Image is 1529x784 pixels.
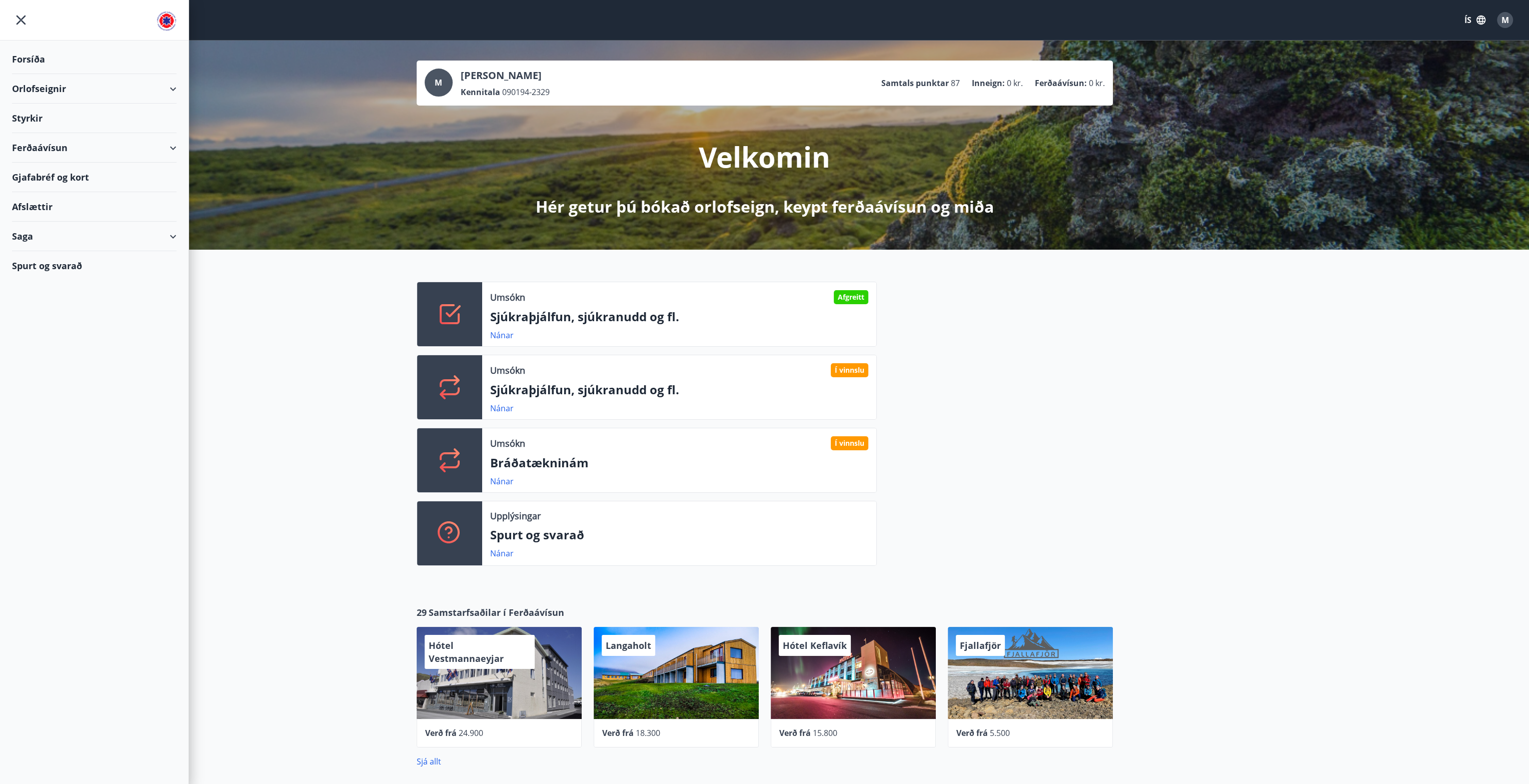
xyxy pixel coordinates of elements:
[951,78,960,89] span: 87
[12,104,177,133] div: Styrkir
[157,11,177,31] img: union_logo
[417,606,427,619] span: 29
[956,727,988,738] span: Verð frá
[417,756,441,767] a: Sjá allt
[12,45,177,74] div: Forsíða
[779,727,811,738] span: Verð frá
[960,639,1001,651] span: Fjallafjör
[1501,15,1509,26] span: M
[783,639,847,651] span: Hótel Keflavík
[12,163,177,192] div: Gjafabréf og kort
[1035,78,1087,89] p: Ferðaávísun :
[435,77,442,88] span: M
[881,78,949,89] p: Samtals punktar
[490,381,868,398] p: Sjúkraþjálfun, sjúkranudd og fl.
[490,291,525,304] p: Umsókn
[831,436,868,450] div: Í vinnslu
[813,727,837,738] span: 15.800
[602,727,634,738] span: Verð frá
[636,727,660,738] span: 18.300
[461,87,500,98] p: Kennitala
[12,251,177,280] div: Spurt og svarað
[12,74,177,104] div: Orlofseignir
[429,639,504,664] span: Hótel Vestmannaeyjar
[1459,11,1491,29] button: ÍS
[834,290,868,304] div: Afgreitt
[12,11,30,29] button: menu
[490,526,868,543] p: Spurt og svarað
[990,727,1010,738] span: 5.500
[490,548,514,559] a: Nánar
[490,308,868,325] p: Sjúkraþjálfun, sjúkranudd og fl.
[459,727,483,738] span: 24.900
[12,192,177,222] div: Afslættir
[490,454,868,471] p: Bráðatækninám
[1089,78,1105,89] span: 0 kr.
[972,78,1005,89] p: Inneign :
[831,363,868,377] div: Í vinnslu
[490,330,514,341] a: Nánar
[502,87,550,98] span: 090194-2329
[1007,78,1023,89] span: 0 kr.
[1493,8,1517,32] button: M
[12,222,177,251] div: Saga
[461,69,550,83] p: [PERSON_NAME]
[490,476,514,487] a: Nánar
[699,138,830,176] p: Velkomin
[425,727,457,738] span: Verð frá
[12,133,177,163] div: Ferðaávísun
[490,437,525,450] p: Umsókn
[536,196,994,218] p: Hér getur þú bókað orlofseign, keypt ferðaávísun og miða
[490,364,525,377] p: Umsókn
[490,403,514,414] a: Nánar
[429,606,564,619] span: Samstarfsaðilar í Ferðaávísun
[606,639,651,651] span: Langaholt
[490,509,541,522] p: Upplýsingar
